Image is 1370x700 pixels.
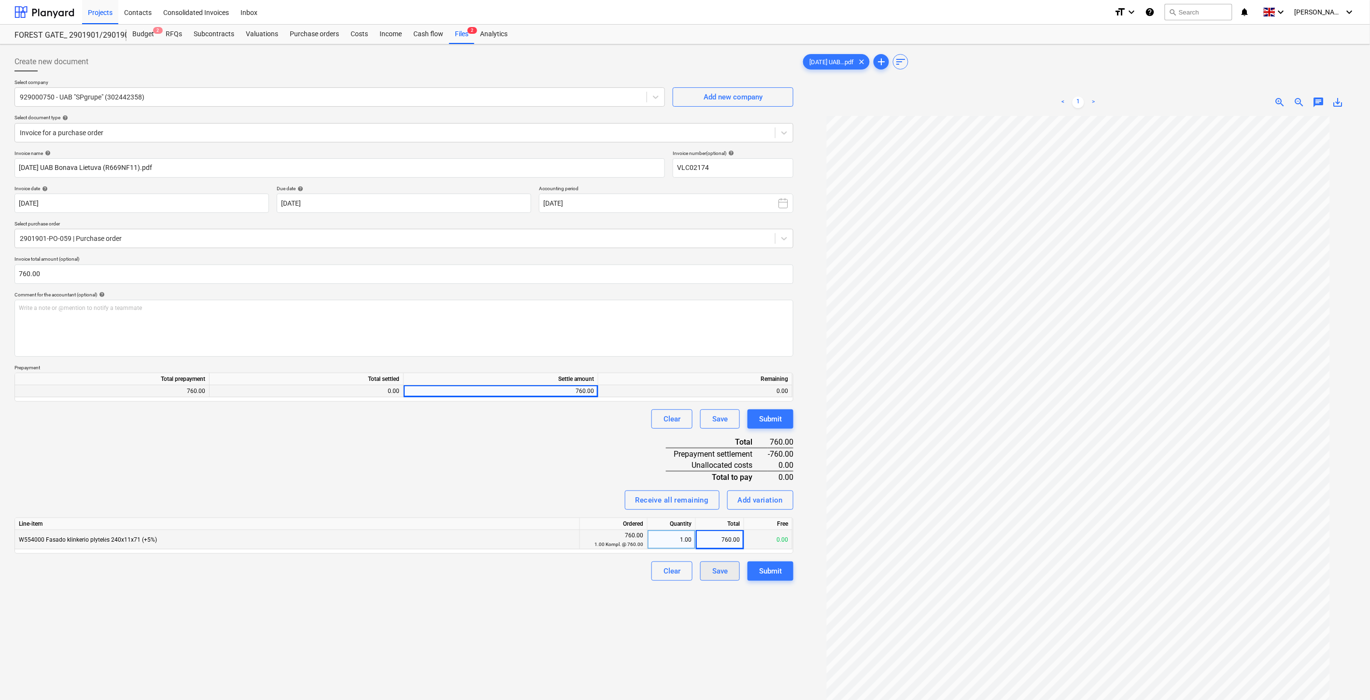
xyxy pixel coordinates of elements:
[856,56,867,68] span: clear
[14,150,665,156] div: Invoice name
[97,292,105,297] span: help
[1088,97,1100,108] a: Next page
[768,460,793,471] div: 0.00
[1332,97,1344,108] span: save_alt
[153,27,163,34] span: 2
[748,561,793,581] button: Submit
[127,25,160,44] div: Budget
[1057,97,1069,108] a: Previous page
[1169,8,1177,16] span: search
[127,25,160,44] a: Budget2
[738,494,783,506] div: Add variation
[14,221,793,229] p: Select purchase order
[696,530,744,549] div: 760.00
[474,25,513,44] a: Analytics
[704,91,763,103] div: Add new company
[345,25,374,44] a: Costs
[594,542,643,547] small: 1.00 Kompl. @ 760.00
[449,25,474,44] a: Files2
[759,565,782,577] div: Submit
[876,56,887,68] span: add
[651,561,692,581] button: Clear
[449,25,474,44] div: Files
[700,561,740,581] button: Save
[14,158,665,178] input: Invoice name
[408,25,449,44] a: Cash flow
[768,471,793,483] div: 0.00
[14,79,665,87] p: Select company
[727,490,794,510] button: Add variation
[539,185,793,194] p: Accounting period
[15,518,580,530] div: Line-item
[1295,8,1343,16] span: [PERSON_NAME]
[14,30,115,41] div: FOREST GATE_ 2901901/2901902/2901903
[895,56,906,68] span: sort
[744,530,792,549] div: 0.00
[1322,654,1370,700] iframe: Chat Widget
[14,185,269,192] div: Invoice date
[666,471,768,483] div: Total to pay
[1126,6,1138,18] i: keyboard_arrow_down
[666,436,768,448] div: Total
[664,565,680,577] div: Clear
[1313,97,1325,108] span: chat
[1344,6,1356,18] i: keyboard_arrow_down
[374,25,408,44] a: Income
[14,256,793,264] p: Invoice total amount (optional)
[539,194,793,213] button: [DATE]
[14,265,793,284] input: Invoice total amount (optional)
[277,194,531,213] input: Due date not specified
[673,87,793,107] button: Add new company
[1275,6,1287,18] i: keyboard_arrow_down
[14,114,793,121] div: Select document type
[284,25,345,44] a: Purchase orders
[744,518,792,530] div: Free
[712,413,728,425] div: Save
[726,150,734,156] span: help
[188,25,240,44] a: Subcontracts
[651,409,692,429] button: Clear
[210,373,404,385] div: Total settled
[40,186,48,192] span: help
[14,194,269,213] input: Invoice date not specified
[14,292,793,298] div: Comment for the accountant (optional)
[768,448,793,460] div: -760.00
[748,409,793,429] button: Submit
[404,373,598,385] div: Settle amount
[1115,6,1126,18] i: format_size
[804,58,860,66] span: [DATE] UAB...pdf
[467,27,477,34] span: 2
[666,448,768,460] div: Prepayment settlement
[1165,4,1232,20] button: Search
[1240,6,1250,18] i: notifications
[60,115,68,121] span: help
[648,518,696,530] div: Quantity
[1145,6,1155,18] i: Knowledge base
[14,364,793,371] p: Prepayment
[277,185,531,192] div: Due date
[19,536,157,543] span: W554000 Fasado klinkerio plytelės 240x11x71 (+5%)
[408,385,594,397] div: 760.00
[160,25,188,44] a: RFQs
[580,518,648,530] div: Ordered
[584,531,643,549] div: 760.00
[14,56,88,68] span: Create new document
[803,54,870,70] div: [DATE] UAB...pdf
[598,373,792,385] div: Remaining
[625,490,720,510] button: Receive all remaining
[768,436,793,448] div: 760.00
[666,460,768,471] div: Unallocated costs
[240,25,284,44] a: Valuations
[759,413,782,425] div: Submit
[651,530,692,549] div: 1.00
[15,373,210,385] div: Total prepayment
[673,150,793,156] div: Invoice number (optional)
[296,186,303,192] span: help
